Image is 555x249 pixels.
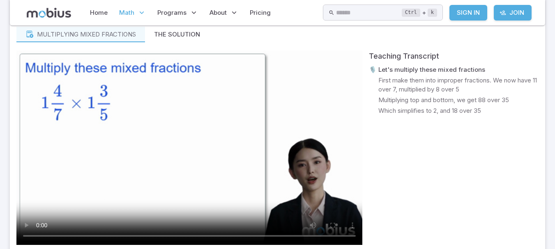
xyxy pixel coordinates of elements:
[369,65,377,74] p: 🎙️
[119,8,134,17] span: Math
[494,5,532,21] a: Join
[157,8,187,17] span: Programs
[88,3,110,22] a: Home
[369,50,539,62] div: Teaching Transcript
[402,9,420,17] kbd: Ctrl
[428,9,437,17] kbd: k
[247,3,273,22] a: Pricing
[210,8,227,17] span: About
[378,65,485,74] p: Let's multiply these mixed fractions
[449,5,487,21] a: Sign In
[378,96,509,105] p: Multiplying top and bottom, we get 88 over 35
[378,76,539,94] p: First make them into improper fractions. We now have 11 over 7, multiplied by 8 over 5
[402,8,437,18] div: +
[378,106,481,115] p: Which simplifies to 2, and 18 over 35
[37,30,136,39] p: Multiplying mixed fractions
[145,27,209,42] button: The Solution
